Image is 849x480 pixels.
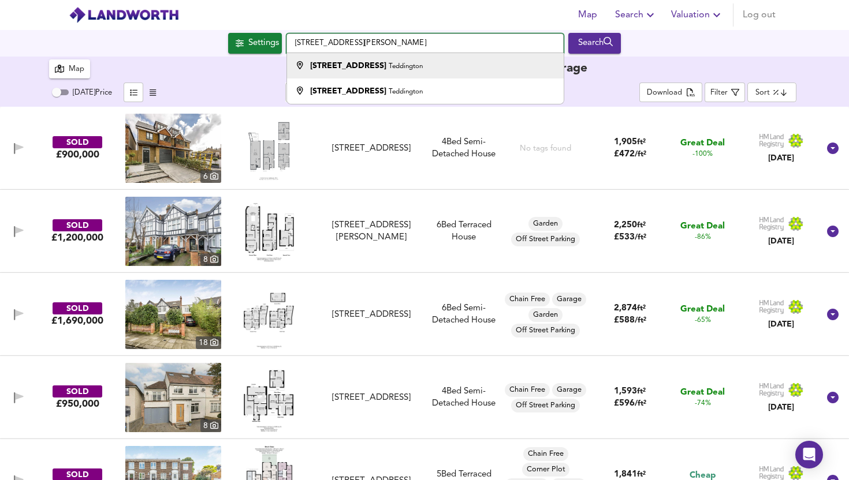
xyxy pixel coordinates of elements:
div: £1,690,000 [51,314,103,327]
button: Log out [738,3,780,27]
div: [STREET_ADDRESS][PERSON_NAME] [322,219,422,244]
span: Valuation [671,7,724,23]
div: Filter [710,87,728,100]
img: logo [69,6,179,24]
div: Garage [552,383,586,397]
div: Run Your Search [568,33,621,54]
span: Map [574,7,601,23]
svg: Show Details [826,141,840,155]
div: 4 Bed Semi-Detached House [426,136,502,161]
button: Valuation [666,3,728,27]
div: 6 Bed Semi-Detached House [426,302,502,327]
img: Land Registry [759,382,804,397]
span: Chain Free [505,385,550,395]
img: property thumbnail [125,363,221,432]
span: ft² [637,305,646,312]
img: Land Registry [759,299,804,314]
div: Download [647,87,682,100]
img: Floorplan [244,280,294,349]
div: Open Intercom Messenger [795,441,823,468]
span: Search [615,7,657,23]
span: 2,250 [614,221,637,230]
div: Settings [248,36,279,51]
span: -65% [695,316,711,325]
div: 18 [196,336,221,349]
div: 8 [200,419,221,432]
img: Floorplan [244,197,294,266]
div: [STREET_ADDRESS] [322,142,422,155]
span: £ 596 [614,399,646,408]
div: £950,000 [56,397,99,410]
div: Click to configure Search Settings [228,33,282,54]
input: Enter a location... [286,33,564,53]
div: split button [639,82,702,102]
span: Corner Plot [522,464,569,475]
span: 2,874 [614,304,637,313]
button: Map [569,3,606,27]
button: Download [639,82,702,102]
span: Garden [528,219,563,229]
div: Search [571,36,618,51]
div: [DATE] [759,318,804,330]
div: Corner Plot [522,463,569,477]
span: -100% [692,149,713,159]
span: £ 588 [614,316,646,325]
span: ft² [637,222,646,229]
a: property thumbnail 6 [125,114,221,183]
span: Off Street Parking [511,325,580,336]
div: SOLD [53,219,102,231]
div: Chain Free [505,383,550,397]
img: Land Registry [759,133,804,148]
span: 1,593 [614,387,637,396]
div: Off Street Parking [511,399,580,412]
span: Garage [552,294,586,305]
div: [DATE] [759,152,804,164]
div: Off Street Parking [511,324,580,337]
span: / ft² [635,400,646,407]
span: Great Deal [680,137,725,149]
span: ft² [637,471,646,478]
div: [DATE] [759,235,804,247]
span: Great Deal [680,387,725,399]
button: Search [568,33,621,54]
div: Chain Free [505,292,550,306]
img: property thumbnail [125,114,221,183]
strong: [STREET_ADDRESS] [310,87,386,95]
img: property thumbnail [125,280,221,349]
div: Map [69,63,84,76]
div: [DATE] [759,402,804,413]
div: 8 [200,253,221,266]
div: [STREET_ADDRESS] [322,309,422,321]
svg: Show Details [826,307,840,321]
span: Log out [743,7,776,23]
span: ft² [637,138,646,146]
button: Map [49,59,90,78]
span: / ft² [635,234,646,241]
div: Chain Free [523,447,568,461]
div: 4a Elmfield Avenue, TW11 8BS [317,142,426,155]
div: 95 Twickenham Road, TW11 8AN [317,309,426,321]
span: 1,841 [614,470,637,479]
div: 6 Bed Terraced House [426,219,502,244]
span: [DATE] Price [73,89,112,96]
img: property thumbnail [125,197,221,266]
a: property thumbnail 8 [125,197,221,266]
div: Off Street Parking [511,232,580,246]
img: Land Registry [759,216,804,231]
div: Garden [528,308,563,322]
span: Great Deal [680,220,725,232]
a: property thumbnail 18 [125,280,221,349]
span: Great Deal [680,303,725,316]
span: ft² [637,388,646,395]
small: Teddington [389,63,423,70]
span: Off Street Parking [511,400,580,411]
button: Search [610,3,662,27]
div: Garage [552,292,586,306]
svg: Show Details [826,224,840,238]
div: Sort [755,87,770,98]
div: SOLD [53,385,102,397]
span: Garage [552,385,586,395]
div: [STREET_ADDRESS] [322,392,422,404]
div: £900,000 [56,148,99,161]
span: Chain Free [505,294,550,305]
